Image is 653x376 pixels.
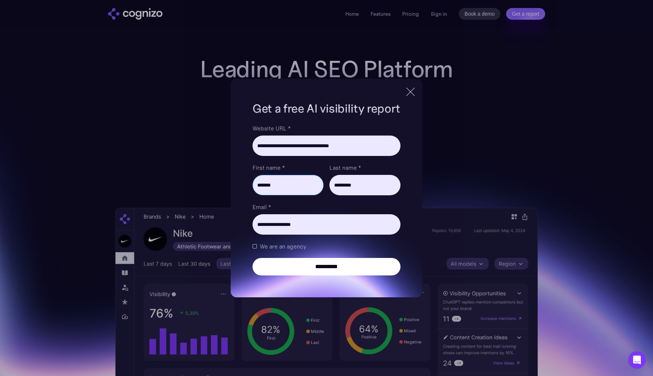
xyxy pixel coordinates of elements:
[329,163,400,172] label: Last name *
[628,351,646,369] div: Open Intercom Messenger
[253,124,400,275] form: Brand Report Form
[253,163,324,172] label: First name *
[253,203,400,211] label: Email *
[260,242,306,251] span: We are an agency
[253,124,400,133] label: Website URL *
[253,101,400,117] h1: Get a free AI visibility report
